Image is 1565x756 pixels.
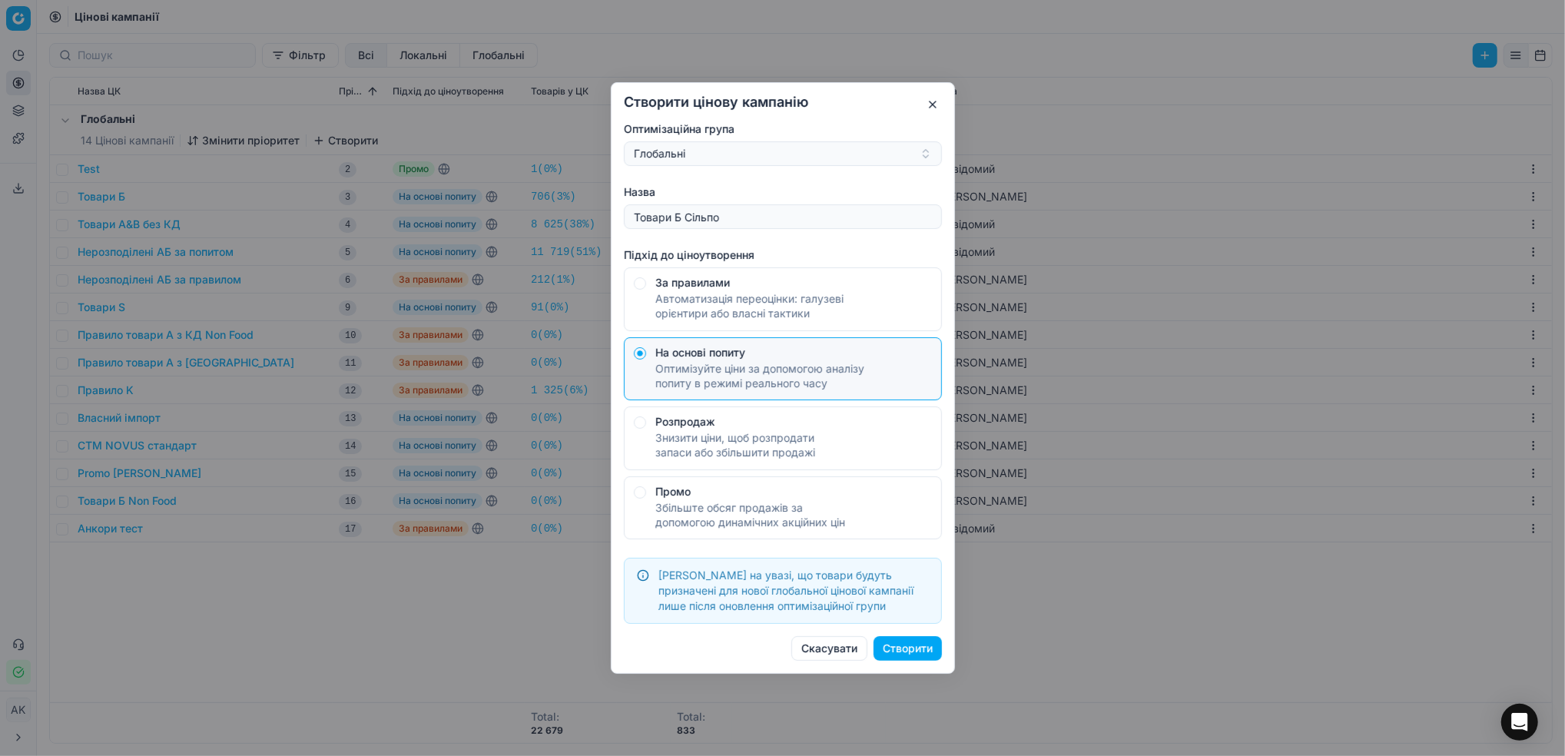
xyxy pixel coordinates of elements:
[634,347,646,360] button: На основі попитуОптимізуйте ціни за допомогою аналізу попиту в режимі реального часу
[624,247,942,263] label: Підхід до ціноутворення
[655,416,932,427] div: Розпродаж
[791,636,867,661] button: Скасувати
[658,568,929,614] div: [PERSON_NAME] на увазі, що товари будуть призначені для нової глобальної цінової кампанії лише пі...
[624,121,942,137] label: Оптимізаційна група
[655,291,932,321] div: Автоматизація переоцінки: галузеві орієнтири або власні тактики
[874,636,942,661] button: Створити
[655,347,932,358] div: На основі попиту
[655,277,932,288] div: За правилами
[655,361,932,391] div: Оптимізуйте ціни за допомогою аналізу попиту в режимі реального часу
[655,500,932,530] div: Збільште обсяг продажів за допомогою динамічних акційних цін
[624,95,942,109] h2: Створити цінову кампанію
[655,430,932,460] div: Знизити ціни, щоб розпродати запаси або збільшити продажі
[624,184,942,200] label: Назва
[634,486,646,499] button: ПромоЗбільште обсяг продажів за допомогою динамічних акційних цін
[655,486,932,497] div: Промо
[631,205,935,228] input: Введіть назву цінової кампанії ...
[634,146,913,161] div: Глобальні
[634,277,646,290] button: За правиламиАвтоматизація переоцінки: галузеві орієнтири або власні тактики
[634,416,646,429] button: РозпродажЗнизити ціни, щоб розпродати запаси або збільшити продажі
